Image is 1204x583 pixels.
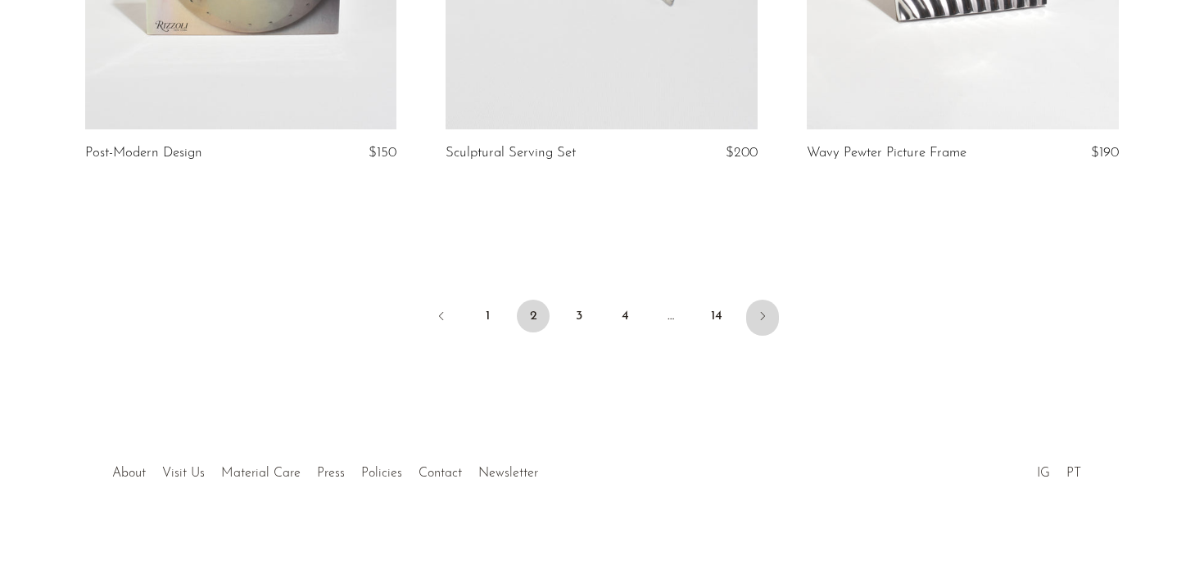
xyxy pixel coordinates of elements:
[221,467,301,480] a: Material Care
[85,146,202,160] a: Post-Modern Design
[446,146,576,160] a: Sculptural Serving Set
[700,300,733,332] a: 14
[517,300,550,332] span: 2
[425,300,458,336] a: Previous
[1037,467,1050,480] a: IG
[609,300,641,332] a: 4
[104,454,546,485] ul: Quick links
[726,146,758,160] span: $200
[419,467,462,480] a: Contact
[563,300,595,332] a: 3
[1029,454,1089,485] ul: Social Medias
[1066,467,1081,480] a: PT
[317,467,345,480] a: Press
[807,146,966,160] a: Wavy Pewter Picture Frame
[361,467,402,480] a: Policies
[112,467,146,480] a: About
[162,467,205,480] a: Visit Us
[471,300,504,332] a: 1
[746,300,779,336] a: Next
[1091,146,1119,160] span: $190
[369,146,396,160] span: $150
[654,300,687,332] span: …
